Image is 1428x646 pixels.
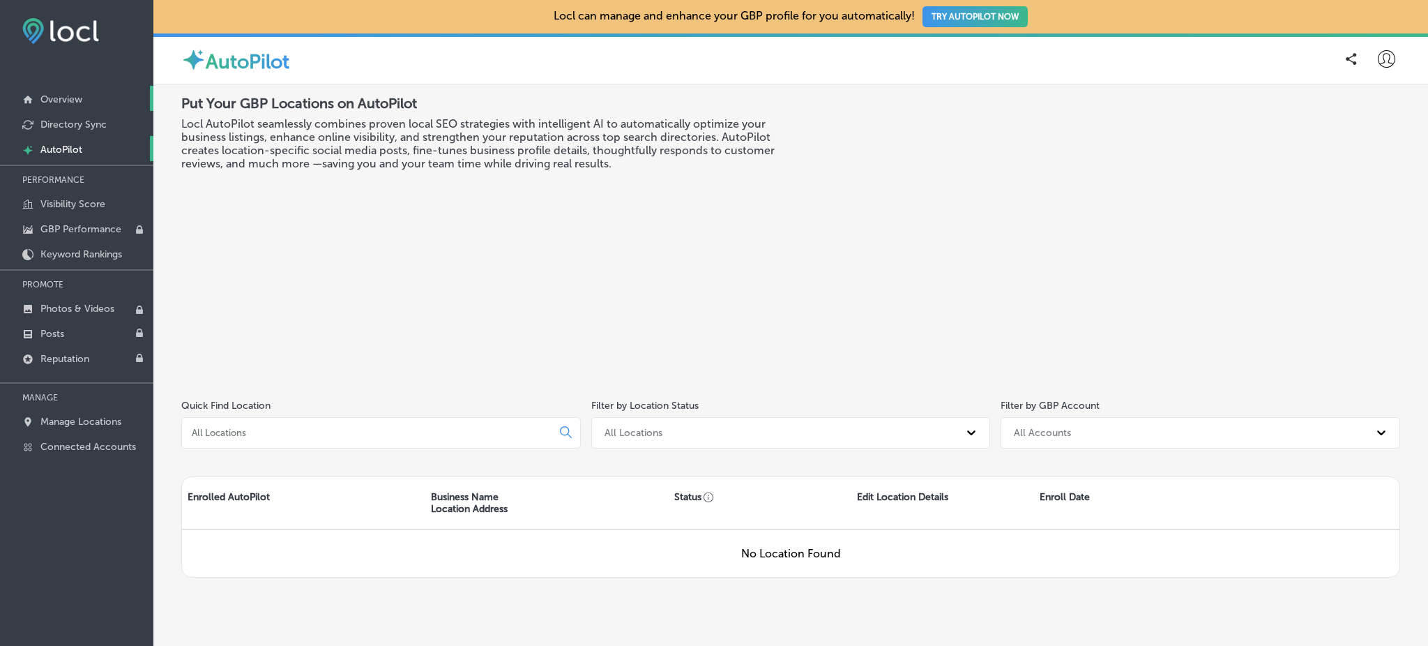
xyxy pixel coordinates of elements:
[181,95,791,112] h2: Put Your GBP Locations on AutoPilot
[22,18,99,44] img: fda3e92497d09a02dc62c9cd864e3231.png
[182,477,425,529] div: Enrolled AutoPilot
[40,223,121,235] p: GBP Performance
[182,529,1399,577] div: No Location Found
[181,400,271,412] label: Quick Find Location
[1001,400,1100,412] label: Filter by GBP Account
[206,50,289,73] label: AutoPilot
[40,303,114,315] p: Photos & Videos
[40,119,107,130] p: Directory Sync
[40,328,64,340] p: Posts
[40,144,82,156] p: AutoPilot
[181,47,206,72] img: autopilot-icon
[40,353,89,365] p: Reputation
[181,117,791,170] h3: Locl AutoPilot seamlessly combines proven local SEO strategies with intelligent AI to automatical...
[40,441,136,453] p: Connected Accounts
[851,477,1034,529] div: Edit Location Details
[425,477,669,529] div: Business Name Location Address
[40,248,122,260] p: Keyword Rankings
[1034,477,1217,529] div: Enroll Date
[669,477,851,529] div: Status
[913,95,1400,369] iframe: Locl: AutoPilot Overview
[591,400,699,412] label: Filter by Location Status
[40,198,105,210] p: Visibility Score
[1014,427,1071,439] div: All Accounts
[40,416,121,428] p: Manage Locations
[40,93,82,105] p: Overview
[605,427,662,439] div: All Locations
[922,6,1028,27] button: TRY AUTOPILOT NOW
[190,426,549,439] input: All Locations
